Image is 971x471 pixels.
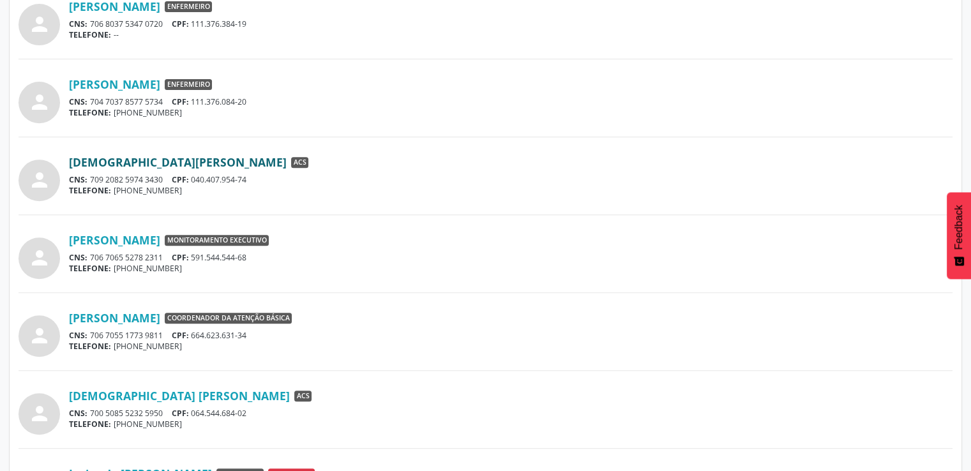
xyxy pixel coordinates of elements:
span: CNS: [69,96,87,107]
span: CPF: [172,252,189,263]
div: 709 2082 5974 3430 040.407.954-74 [69,174,952,185]
a: [PERSON_NAME] [69,233,160,247]
span: CPF: [172,330,189,341]
span: TELEFONE: [69,419,111,430]
span: CNS: [69,408,87,419]
span: ACS [294,391,312,402]
button: Feedback - Mostrar pesquisa [947,192,971,279]
span: Feedback [953,205,965,250]
i: person [28,402,51,425]
div: [PHONE_NUMBER] [69,185,952,196]
span: CNS: [69,174,87,185]
i: person [28,246,51,269]
div: 704 7037 8577 5734 111.376.084-20 [69,96,952,107]
span: TELEFONE: [69,185,111,196]
span: CNS: [69,330,87,341]
div: 706 8037 5347 0720 111.376.384-19 [69,19,952,29]
div: 706 7065 5278 2311 591.544.544-68 [69,252,952,263]
span: CPF: [172,174,189,185]
span: Enfermeiro [165,1,212,13]
span: TELEFONE: [69,107,111,118]
i: person [28,324,51,347]
i: person [28,13,51,36]
span: CPF: [172,408,189,419]
span: CPF: [172,96,189,107]
i: person [28,168,51,191]
div: [PHONE_NUMBER] [69,341,952,352]
a: [DEMOGRAPHIC_DATA][PERSON_NAME] [69,155,287,169]
span: Coordenador da Atenção Básica [165,313,292,324]
span: ACS [291,157,308,168]
a: [PERSON_NAME] [69,311,160,325]
div: [PHONE_NUMBER] [69,107,952,118]
span: CPF: [172,19,189,29]
div: 700 5085 5232 5950 064.544.684-02 [69,408,952,419]
span: TELEFONE: [69,29,111,40]
div: [PHONE_NUMBER] [69,419,952,430]
span: CNS: [69,252,87,263]
span: CNS: [69,19,87,29]
div: -- [69,29,952,40]
div: 706 7055 1773 9811 664.623.631-34 [69,330,952,341]
span: TELEFONE: [69,341,111,352]
a: [PERSON_NAME] [69,77,160,91]
span: Monitoramento Executivo [165,235,269,246]
i: person [28,91,51,114]
span: Enfermeiro [165,79,212,91]
div: [PHONE_NUMBER] [69,263,952,274]
a: [DEMOGRAPHIC_DATA] [PERSON_NAME] [69,389,290,403]
span: TELEFONE: [69,263,111,274]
